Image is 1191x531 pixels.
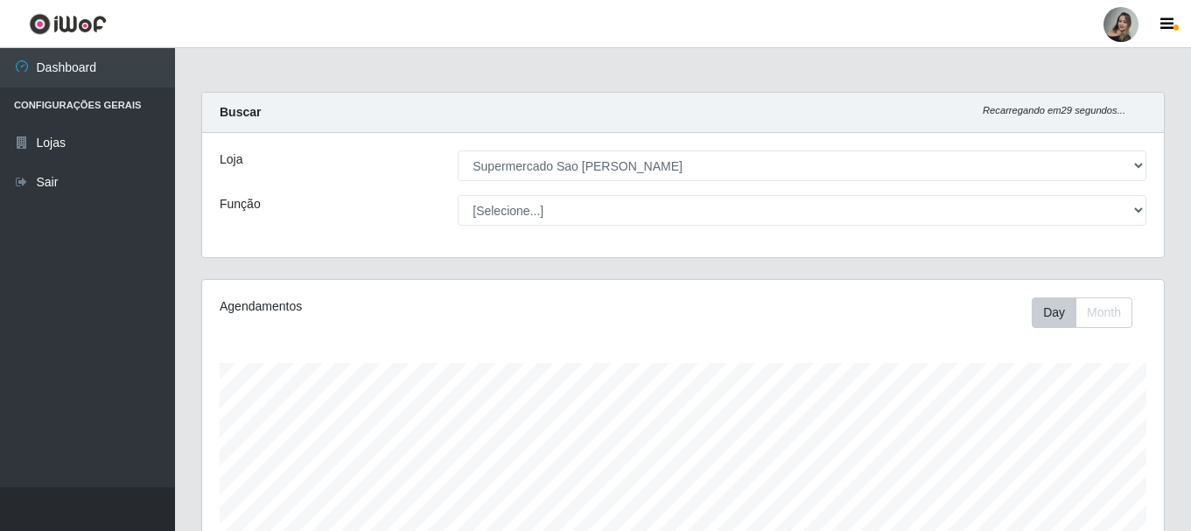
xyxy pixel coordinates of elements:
i: Recarregando em 29 segundos... [983,105,1125,115]
button: Month [1075,297,1132,328]
button: Day [1032,297,1076,328]
img: CoreUI Logo [29,13,107,35]
div: First group [1032,297,1132,328]
label: Função [220,195,261,213]
div: Agendamentos [220,297,591,316]
strong: Buscar [220,105,261,119]
label: Loja [220,150,242,169]
div: Toolbar with button groups [1032,297,1146,328]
